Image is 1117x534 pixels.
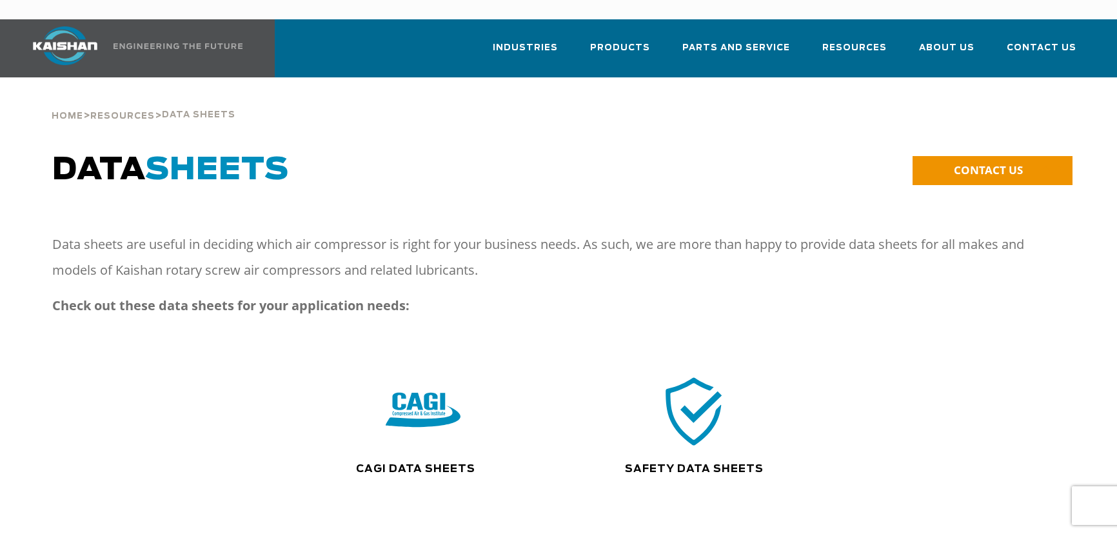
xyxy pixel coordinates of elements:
div: > > [52,77,235,126]
span: Resources [90,112,155,121]
span: Home [52,112,83,121]
a: Kaishan USA [17,19,245,77]
span: Contact Us [1007,41,1076,55]
span: Industries [493,41,558,55]
a: Products [590,31,650,75]
p: Data sheets are useful in deciding which air compressor is right for your business needs. As such... [52,232,1041,283]
div: CAGI [288,373,558,449]
img: Engineering the future [114,43,242,49]
a: Resources [90,110,155,121]
span: SHEETS [145,155,289,186]
span: DATA [52,155,289,186]
a: Resources [822,31,887,75]
img: safety icon [657,373,731,449]
span: About Us [919,41,974,55]
img: CAGI [386,373,460,449]
div: safety icon [569,373,818,449]
a: Parts and Service [682,31,790,75]
a: Contact Us [1007,31,1076,75]
span: Parts and Service [682,41,790,55]
span: Data Sheets [162,111,235,119]
a: Home [52,110,83,121]
a: Industries [493,31,558,75]
span: CONTACT US [954,163,1023,177]
a: Safety Data Sheets [625,464,764,474]
span: Products [590,41,650,55]
strong: Check out these data sheets for your application needs: [52,297,410,314]
a: CAGI Data Sheets [356,464,475,474]
a: CONTACT US [913,156,1073,185]
img: kaishan logo [17,26,114,65]
span: Resources [822,41,887,55]
a: About Us [919,31,974,75]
